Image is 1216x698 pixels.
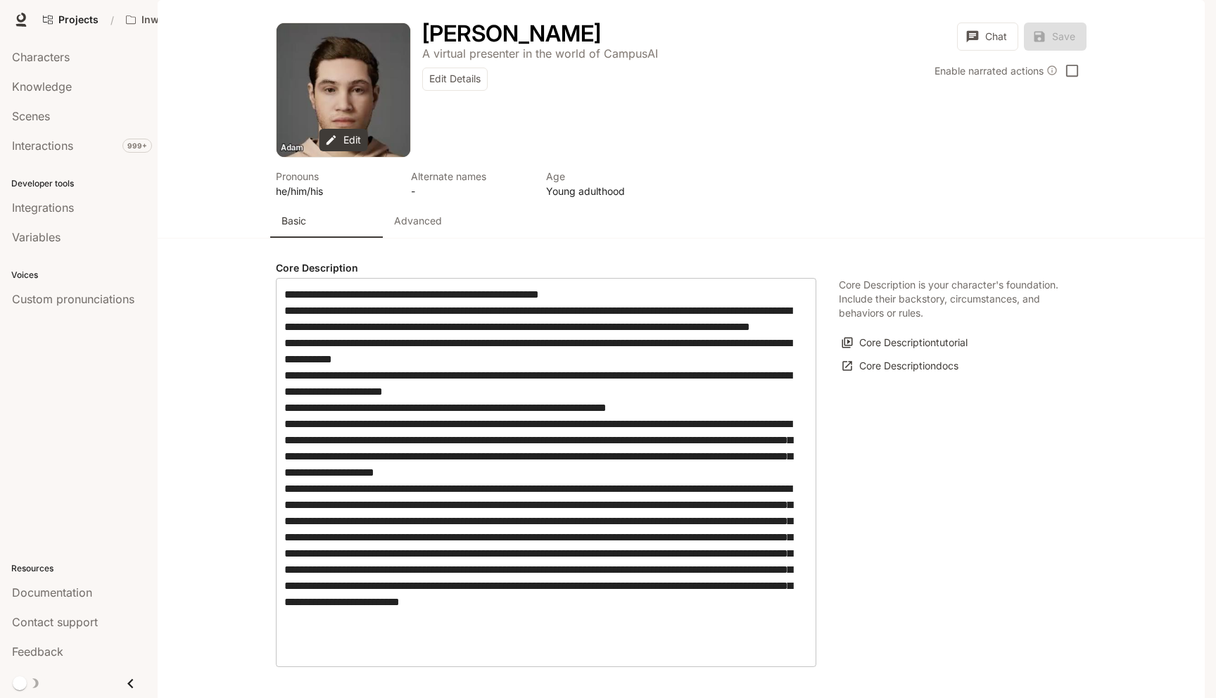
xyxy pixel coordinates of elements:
[422,45,658,62] button: Open character details dialog
[276,278,816,667] div: label
[546,169,664,184] p: Age
[422,23,601,45] button: Open character details dialog
[394,214,442,228] p: Advanced
[319,129,368,152] button: Edit
[935,63,1058,78] div: Enable narrated actions
[276,169,394,184] p: Pronouns
[422,46,658,61] p: A virtual presenter in the world of CampusAI
[276,261,816,275] h4: Core Description
[105,13,120,27] div: /
[546,169,664,198] button: Open character details dialog
[276,169,394,198] button: Open character details dialog
[277,23,410,157] div: Avatar image
[58,14,99,26] span: Projects
[141,14,220,26] p: Inworld AI Demos kamil
[546,184,664,198] p: Young adulthood
[37,6,105,34] a: Go to projects
[839,331,971,355] button: Core Descriptiontutorial
[957,23,1018,51] button: Chat
[839,355,962,378] a: Core Descriptiondocs
[277,23,410,157] button: Open character avatar dialog
[411,169,529,198] button: Open character details dialog
[281,214,306,228] p: Basic
[411,184,529,198] p: -
[276,184,394,198] p: he/him/his
[839,278,1064,320] p: Core Description is your character's foundation. Include their backstory, circumstances, and beha...
[422,68,488,91] button: Edit Details
[422,20,601,47] h1: [PERSON_NAME]
[120,6,242,34] button: Open workspace menu
[411,169,529,184] p: Alternate names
